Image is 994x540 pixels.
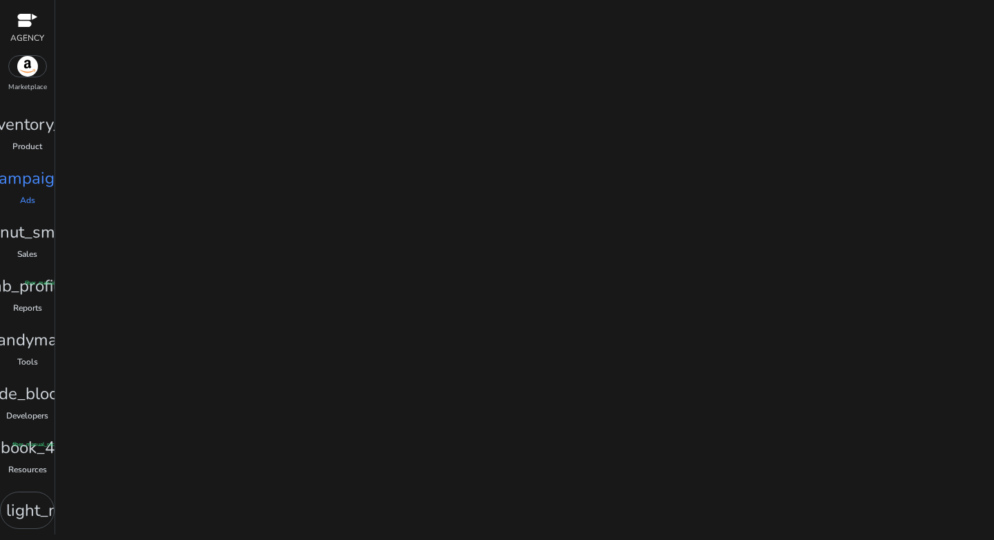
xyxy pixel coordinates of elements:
[9,56,46,77] img: amazon.svg
[25,279,75,287] span: fiber_manual_record
[6,409,48,422] p: Developers
[8,82,47,93] p: Marketplace
[17,248,37,260] p: Sales
[12,441,63,449] span: fiber_manual_record
[12,140,42,153] p: Product
[20,194,35,206] p: Ads
[17,356,38,368] p: Tools
[10,32,44,44] p: AGENCY
[13,302,42,314] p: Reports
[1,435,55,460] span: book_4
[8,463,47,476] p: Resources
[6,498,90,523] span: light_mode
